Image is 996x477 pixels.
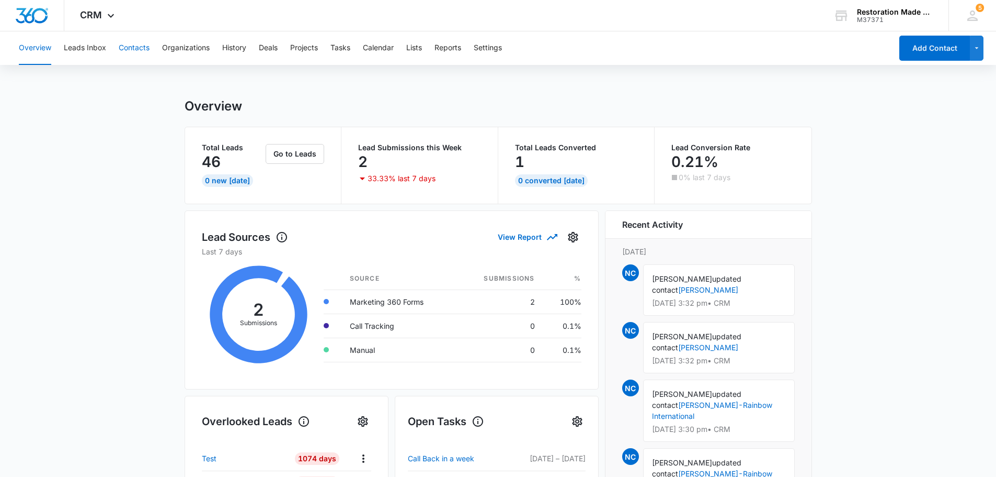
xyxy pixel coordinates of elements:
[622,246,795,257] p: [DATE]
[434,31,461,65] button: Reports
[498,228,556,246] button: View Report
[457,268,543,290] th: Submissions
[652,357,786,364] p: [DATE] 3:32 pm • CRM
[652,332,712,341] span: [PERSON_NAME]
[290,31,318,65] button: Projects
[408,452,505,465] a: Call Back in a week
[408,414,484,429] h1: Open Tasks
[202,153,221,170] p: 46
[671,144,795,151] p: Lead Conversion Rate
[202,229,288,245] h1: Lead Sources
[457,290,543,314] td: 2
[341,338,457,362] td: Manual
[457,338,543,362] td: 0
[406,31,422,65] button: Lists
[259,31,278,65] button: Deals
[678,285,738,294] a: [PERSON_NAME]
[515,174,588,187] div: 0 Converted [DATE]
[162,31,210,65] button: Organizations
[652,401,772,420] a: [PERSON_NAME]-Rainbow International
[622,218,683,231] h6: Recent Activity
[474,31,502,65] button: Settings
[652,274,712,283] span: [PERSON_NAME]
[622,322,639,339] span: NC
[358,144,481,151] p: Lead Submissions this Week
[368,175,436,182] p: 33.33% last 7 days
[543,338,581,362] td: 0.1%
[565,229,581,246] button: Settings
[622,448,639,465] span: NC
[457,314,543,338] td: 0
[515,144,638,151] p: Total Leads Converted
[976,4,984,12] div: notifications count
[515,153,524,170] p: 1
[358,153,368,170] p: 2
[202,246,581,257] p: Last 7 days
[671,153,718,170] p: 0.21%
[354,413,371,430] button: Settings
[622,264,639,281] span: NC
[222,31,246,65] button: History
[119,31,150,65] button: Contacts
[363,31,394,65] button: Calendar
[185,98,242,114] h1: Overview
[857,8,933,16] div: account name
[202,144,264,151] p: Total Leads
[679,174,730,181] p: 0% last 7 days
[543,268,581,290] th: %
[543,290,581,314] td: 100%
[341,268,457,290] th: Source
[976,4,984,12] span: 5
[64,31,106,65] button: Leads Inbox
[652,299,786,307] p: [DATE] 3:32 pm • CRM
[899,36,970,61] button: Add Contact
[330,31,350,65] button: Tasks
[341,290,457,314] td: Marketing 360 Forms
[652,458,712,467] span: [PERSON_NAME]
[569,413,586,430] button: Settings
[341,314,457,338] td: Call Tracking
[678,343,738,352] a: [PERSON_NAME]
[19,31,51,65] button: Overview
[202,453,286,464] a: Test
[543,314,581,338] td: 0.1%
[622,380,639,396] span: NC
[857,16,933,24] div: account id
[202,414,310,429] h1: Overlooked Leads
[202,174,253,187] div: 0 New [DATE]
[266,144,324,164] button: Go to Leads
[80,9,102,20] span: CRM
[652,426,786,433] p: [DATE] 3:30 pm • CRM
[355,450,371,467] button: Actions
[266,149,324,158] a: Go to Leads
[295,452,339,465] div: 1074 Days
[202,453,216,464] p: Test
[652,390,712,398] span: [PERSON_NAME]
[504,453,585,464] p: [DATE] – [DATE]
